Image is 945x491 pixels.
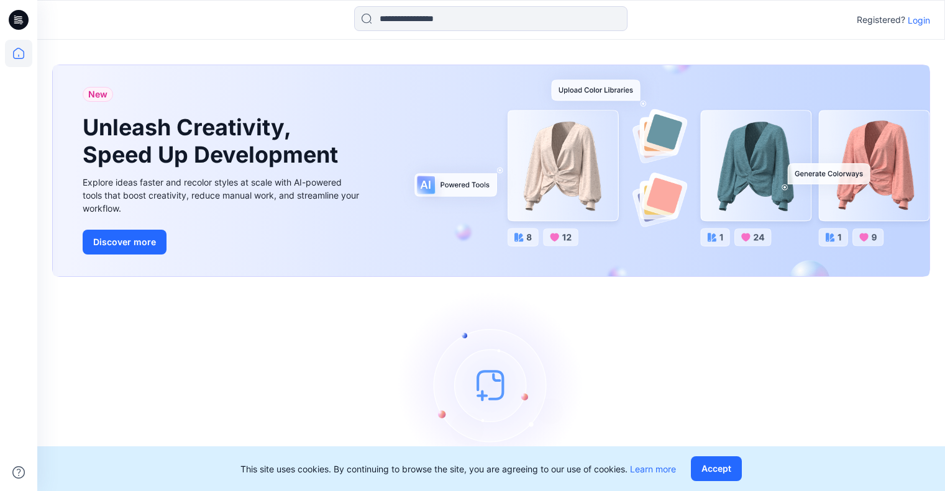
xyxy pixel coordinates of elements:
img: empty-state-image.svg [398,292,585,478]
p: Registered? [857,12,905,27]
div: Explore ideas faster and recolor styles at scale with AI-powered tools that boost creativity, red... [83,176,362,215]
a: Learn more [630,464,676,474]
a: Discover more [83,230,362,255]
button: Accept [691,456,742,481]
span: New [88,87,107,102]
p: This site uses cookies. By continuing to browse the site, you are agreeing to our use of cookies. [240,462,676,475]
h1: Unleash Creativity, Speed Up Development [83,114,344,168]
p: Login [908,14,930,27]
button: Discover more [83,230,167,255]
